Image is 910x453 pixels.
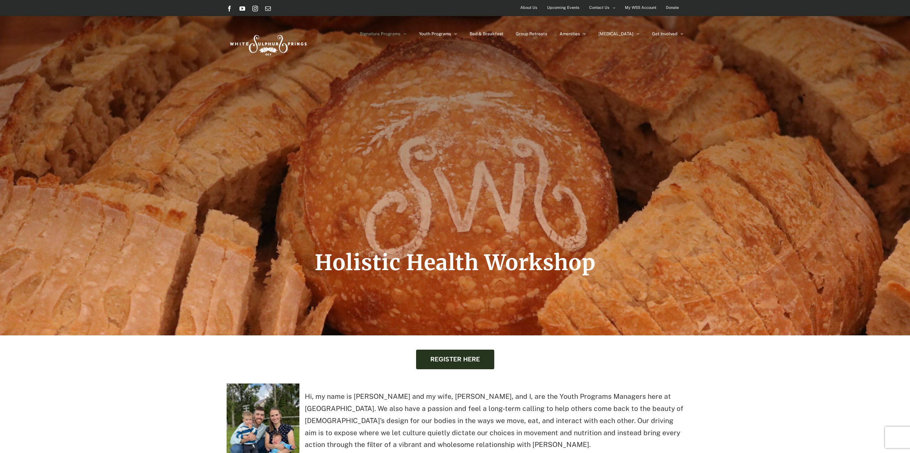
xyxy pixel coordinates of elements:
a: Signature Programs [360,16,406,52]
span: About Us [520,2,537,13]
span: Signature Programs [360,32,400,36]
a: Bed & Breakfast [470,16,503,52]
span: Upcoming Events [547,2,580,13]
a: Email [265,6,271,11]
a: [MEDICAL_DATA] [598,16,639,52]
a: Register here [416,350,494,369]
a: Amenities [560,16,586,52]
span: Holistic Health Workshop [315,249,596,276]
img: White Sulphur Springs Logo [227,27,309,61]
span: Bed & Breakfast [470,32,503,36]
span: Amenities [560,32,580,36]
a: Facebook [227,6,232,11]
span: Contact Us [589,2,610,13]
a: Instagram [252,6,258,11]
a: Youth Programs [419,16,457,52]
span: My WSS Account [625,2,656,13]
a: Group Retreats [516,16,547,52]
a: YouTube [239,6,245,11]
span: Get Involved [652,32,677,36]
nav: Main Menu [360,16,683,52]
span: Register here [430,356,480,363]
a: Get Involved [652,16,683,52]
p: Hi, my name is [PERSON_NAME] and my wife, [PERSON_NAME], and I, are the Youth Programs Managers h... [227,391,683,451]
span: Group Retreats [516,32,547,36]
span: [MEDICAL_DATA] [598,32,633,36]
span: Youth Programs [419,32,451,36]
span: Donate [666,2,679,13]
